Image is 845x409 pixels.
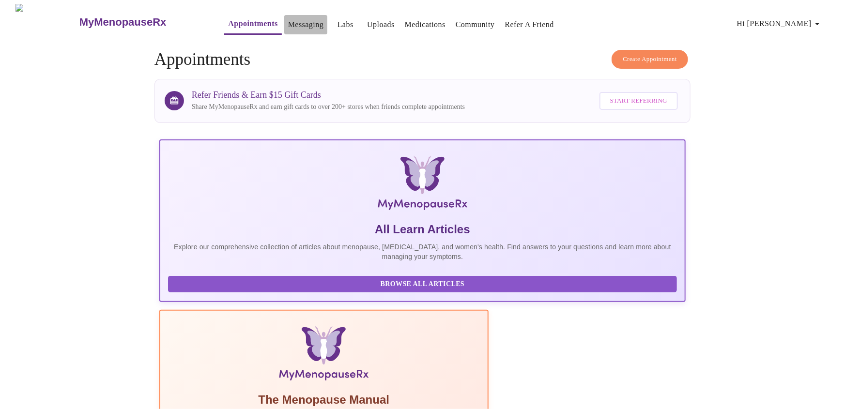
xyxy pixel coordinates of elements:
[401,15,449,34] button: Medications
[284,15,327,34] button: Messaging
[178,278,667,290] span: Browse All Articles
[501,15,558,34] button: Refer a Friend
[224,14,281,35] button: Appointments
[192,102,465,112] p: Share MyMenopauseRx and earn gift cards to over 200+ stores when friends complete appointments
[15,4,78,40] img: MyMenopauseRx Logo
[733,14,827,33] button: Hi [PERSON_NAME]
[599,92,678,110] button: Start Referring
[168,222,677,237] h5: All Learn Articles
[228,17,277,30] a: Appointments
[623,54,677,65] span: Create Appointment
[612,50,688,69] button: Create Appointment
[610,95,667,106] span: Start Referring
[737,17,823,30] span: Hi [PERSON_NAME]
[330,15,361,34] button: Labs
[168,276,677,293] button: Browse All Articles
[452,15,499,34] button: Community
[192,90,465,100] h3: Refer Friends & Earn $15 Gift Cards
[217,326,430,384] img: Menopause Manual
[168,392,480,408] h5: The Menopause Manual
[363,15,399,34] button: Uploads
[79,16,167,29] h3: MyMenopauseRx
[505,18,554,31] a: Refer a Friend
[338,18,353,31] a: Labs
[247,156,598,214] img: MyMenopauseRx Logo
[456,18,495,31] a: Community
[168,242,677,261] p: Explore our comprehensive collection of articles about menopause, [MEDICAL_DATA], and women's hea...
[154,50,691,69] h4: Appointments
[405,18,446,31] a: Medications
[168,279,679,288] a: Browse All Articles
[288,18,323,31] a: Messaging
[367,18,395,31] a: Uploads
[597,87,680,115] a: Start Referring
[78,5,205,39] a: MyMenopauseRx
